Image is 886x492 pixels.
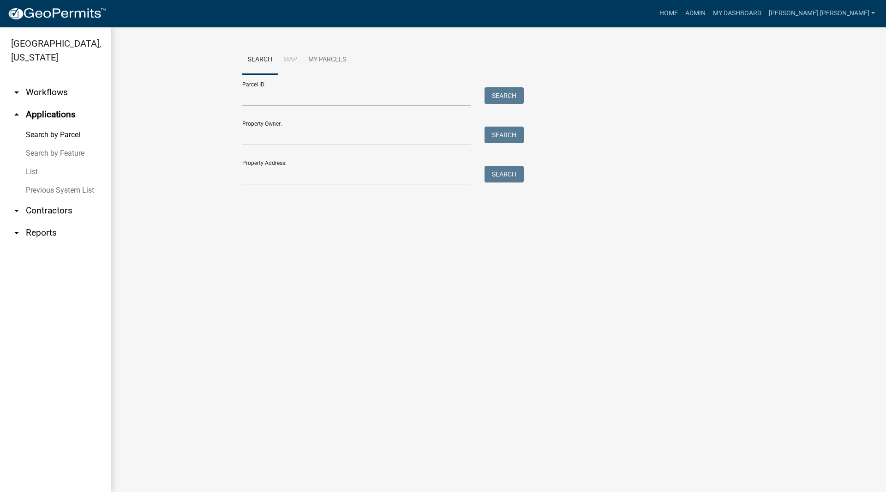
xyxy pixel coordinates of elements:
i: arrow_drop_down [11,227,22,238]
a: Admin [682,5,709,22]
a: My Parcels [303,45,352,75]
button: Search [485,127,524,143]
a: My Dashboard [709,5,765,22]
i: arrow_drop_down [11,205,22,216]
a: Search [242,45,278,75]
button: Search [485,166,524,182]
a: Home [656,5,682,22]
i: arrow_drop_down [11,87,22,98]
i: arrow_drop_up [11,109,22,120]
button: Search [485,87,524,104]
a: [PERSON_NAME].[PERSON_NAME] [765,5,879,22]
